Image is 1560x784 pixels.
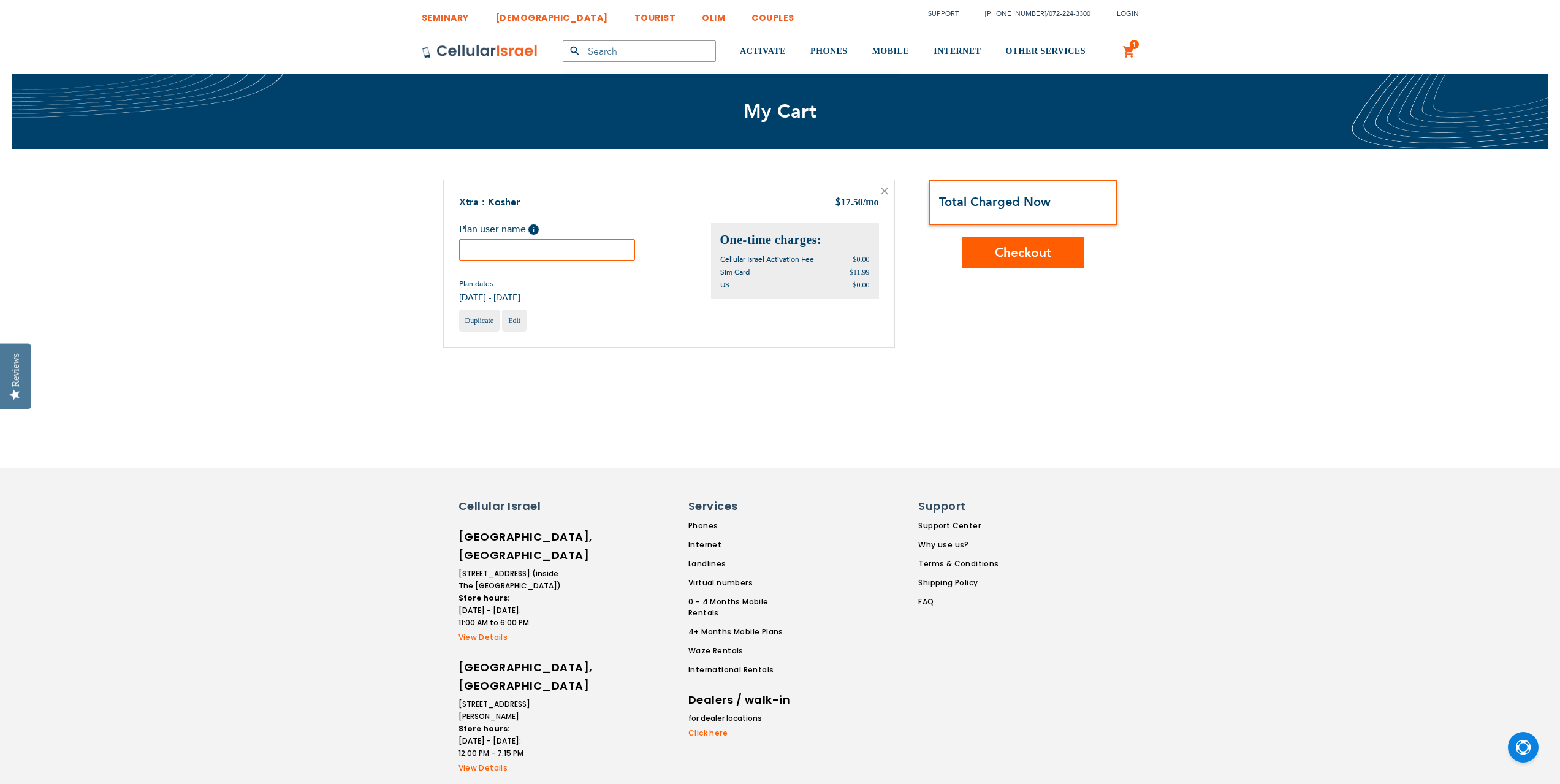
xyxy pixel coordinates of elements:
span: Sim Card [720,267,750,277]
span: Plan dates [459,279,520,289]
a: TOURIST [634,3,676,26]
span: $0.00 [853,255,870,264]
span: $11.99 [850,268,870,276]
span: INTERNET [934,47,981,56]
a: Terms & Conditions [918,558,999,569]
span: Plan user name [459,223,526,236]
a: Landlines [688,558,800,569]
span: Duplicate [465,316,494,325]
div: Reviews [10,353,21,387]
a: Support [928,9,959,18]
a: SEMINARY [422,3,469,26]
a: [DEMOGRAPHIC_DATA] [495,3,608,26]
a: Click here [688,728,793,739]
span: Help [528,224,539,235]
span: Cellular Israel Activation Fee [720,254,814,264]
span: $ [835,196,841,210]
li: / [973,5,1090,23]
a: Duplicate [459,310,500,332]
a: Why use us? [918,539,999,550]
a: Virtual numbers [688,577,800,588]
span: PHONES [810,47,848,56]
a: MOBILE [872,29,910,75]
a: Shipping Policy [918,577,999,588]
span: US [720,280,729,290]
h6: [GEOGRAPHIC_DATA], [GEOGRAPHIC_DATA] [458,658,563,695]
a: 072-224-3300 [1049,9,1090,18]
a: Support Center [918,520,999,531]
a: View Details [458,632,563,643]
h6: Services [688,498,793,514]
a: Phones [688,520,800,531]
h2: One-time charges: [720,232,870,248]
span: ACTIVATE [740,47,786,56]
h6: [GEOGRAPHIC_DATA], [GEOGRAPHIC_DATA] [458,528,563,565]
button: Checkout [962,237,1084,268]
a: PHONES [810,29,848,75]
a: [PHONE_NUMBER] [985,9,1046,18]
span: Login [1117,9,1139,18]
span: Edit [508,316,520,325]
a: International Rentals [688,664,800,676]
a: INTERNET [934,29,981,75]
span: MOBILE [872,47,910,56]
h6: Dealers / walk-in [688,691,793,709]
a: Internet [688,539,800,550]
span: /mo [863,197,879,207]
a: OLIM [702,3,725,26]
li: [STREET_ADDRESS][PERSON_NAME] [DATE] - [DATE]: 12:00 PM - 7:15 PM [458,698,563,759]
li: for dealer locations [688,712,793,725]
span: $0.00 [853,281,870,289]
a: 4+ Months Mobile Plans [688,626,800,637]
a: Xtra : Kosher [459,196,520,209]
input: Search [563,40,716,62]
h6: Cellular Israel [458,498,563,514]
a: 0 - 4 Months Mobile Rentals [688,596,800,618]
img: Cellular Israel Logo [422,44,538,59]
a: OTHER SERVICES [1005,29,1086,75]
a: 1 [1122,45,1136,59]
span: 1 [1132,40,1136,50]
a: ACTIVATE [740,29,786,75]
a: View Details [458,763,563,774]
span: My Cart [744,99,817,124]
span: Checkout [995,244,1051,262]
span: [DATE] - [DATE] [459,292,520,303]
div: 17.50 [835,196,879,210]
strong: Store hours: [458,593,510,603]
a: Edit [502,310,527,332]
span: OTHER SERVICES [1005,47,1086,56]
a: Waze Rentals [688,645,800,657]
li: [STREET_ADDRESS] (inside The [GEOGRAPHIC_DATA]) [DATE] - [DATE]: 11:00 AM to 6:00 PM [458,568,563,629]
strong: Total Charged Now [939,194,1051,210]
a: FAQ [918,596,999,607]
a: COUPLES [751,3,794,26]
strong: Store hours: [458,723,510,734]
h6: Support [918,498,991,514]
